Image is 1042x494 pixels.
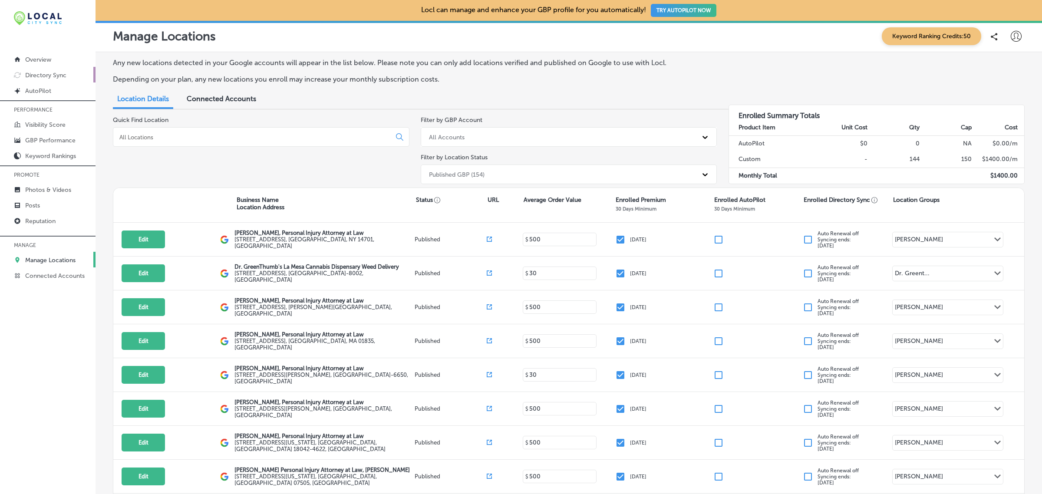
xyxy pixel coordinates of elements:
[220,337,229,346] img: logo
[525,406,528,412] p: $
[818,474,851,486] span: Syncing ends: [DATE]
[113,59,706,67] p: Any new locations detected in your Google accounts will appear in the list below. Please note you...
[868,120,920,136] th: Qty
[25,257,76,264] p: Manage Locations
[122,434,165,451] button: Edit
[739,124,775,131] strong: Product Item
[818,298,859,316] p: Auto Renewal off
[818,264,859,283] p: Auto Renewal off
[234,473,412,486] label: [STREET_ADDRESS][US_STATE] , [GEOGRAPHIC_DATA], [GEOGRAPHIC_DATA] 07505, [GEOGRAPHIC_DATA]
[525,372,528,378] p: $
[630,372,646,378] p: [DATE]
[113,29,216,43] p: Manage Locations
[234,405,412,418] label: [STREET_ADDRESS][PERSON_NAME] , [GEOGRAPHIC_DATA], [GEOGRAPHIC_DATA]
[816,120,868,136] th: Unit Cost
[113,116,168,124] label: Quick Find Location
[416,196,488,204] p: Status
[729,168,816,184] td: Monthly Total
[234,304,412,317] label: [STREET_ADDRESS] , [PERSON_NAME][GEOGRAPHIC_DATA], [GEOGRAPHIC_DATA]
[25,186,71,194] p: Photos & Videos
[415,338,487,344] p: Published
[220,371,229,379] img: logo
[415,304,487,310] p: Published
[237,196,284,211] p: Business Name Location Address
[234,433,412,439] p: [PERSON_NAME], Personal Injury Attorney at Law
[415,270,487,277] p: Published
[234,236,412,249] label: [STREET_ADDRESS] , [GEOGRAPHIC_DATA], NY 14701, [GEOGRAPHIC_DATA]
[616,206,656,212] p: 30 Days Minimum
[895,371,943,381] div: [PERSON_NAME]
[234,365,412,372] p: [PERSON_NAME], Personal Injury Attorney at Law
[122,231,165,248] button: Edit
[234,297,412,304] p: [PERSON_NAME], Personal Injury Attorney at Law
[421,154,488,161] label: Filter by Location Status
[524,196,581,204] p: Average Order Value
[488,196,499,204] p: URL
[972,135,1024,151] td: $ 0.00 /m
[234,399,412,405] p: [PERSON_NAME], Personal Injury Attorney at Law
[651,4,716,17] button: TRY AUTOPILOT NOW
[895,473,943,483] div: [PERSON_NAME]
[25,72,66,79] p: Directory Sync
[429,133,465,141] div: All Accounts
[220,303,229,312] img: logo
[630,270,646,277] p: [DATE]
[421,116,482,124] label: Filter by GBP Account
[816,135,868,151] td: $0
[25,137,76,144] p: GBP Performance
[818,440,851,452] span: Syncing ends: [DATE]
[220,405,229,413] img: logo
[972,168,1024,184] td: $ 1400.00
[895,405,943,415] div: [PERSON_NAME]
[25,272,85,280] p: Connected Accounts
[25,121,66,128] p: Visibility Score
[818,270,851,283] span: Syncing ends: [DATE]
[14,11,62,25] img: 12321ecb-abad-46dd-be7f-2600e8d3409flocal-city-sync-logo-rectangle.png
[818,231,859,249] p: Auto Renewal off
[122,400,165,418] button: Edit
[117,95,169,103] span: Location Details
[630,440,646,446] p: [DATE]
[122,468,165,485] button: Edit
[895,236,943,246] div: [PERSON_NAME]
[920,120,972,136] th: Cap
[895,270,930,280] div: Dr. Greent...
[234,270,412,283] label: [STREET_ADDRESS] , [GEOGRAPHIC_DATA]-8002, [GEOGRAPHIC_DATA]
[630,237,646,243] p: [DATE]
[868,135,920,151] td: 0
[187,95,256,103] span: Connected Accounts
[525,270,528,277] p: $
[616,196,666,204] p: Enrolled Premium
[234,439,412,452] label: [STREET_ADDRESS][US_STATE] , [GEOGRAPHIC_DATA], [GEOGRAPHIC_DATA] 18042-4622, [GEOGRAPHIC_DATA]
[220,472,229,481] img: logo
[818,304,851,316] span: Syncing ends: [DATE]
[234,230,412,236] p: [PERSON_NAME], Personal Injury Attorney at Law
[415,473,487,480] p: Published
[895,439,943,449] div: [PERSON_NAME]
[920,135,972,151] td: NA
[122,264,165,282] button: Edit
[122,366,165,384] button: Edit
[234,338,412,351] label: [STREET_ADDRESS] , [GEOGRAPHIC_DATA], MA 01835, [GEOGRAPHIC_DATA]
[972,151,1024,168] td: $ 1400.00 /m
[868,151,920,168] td: 144
[525,237,528,243] p: $
[818,400,859,418] p: Auto Renewal off
[630,304,646,310] p: [DATE]
[804,196,878,204] p: Enrolled Directory Sync
[920,151,972,168] td: 150
[415,236,487,243] p: Published
[25,152,76,160] p: Keyword Rankings
[220,438,229,447] img: logo
[818,366,859,384] p: Auto Renewal off
[25,56,51,63] p: Overview
[113,75,706,83] p: Depending on your plan, any new locations you enroll may increase your monthly subscription costs.
[972,120,1024,136] th: Cost
[234,372,412,385] label: [STREET_ADDRESS][PERSON_NAME] , [GEOGRAPHIC_DATA]-6650, [GEOGRAPHIC_DATA]
[895,303,943,313] div: [PERSON_NAME]
[818,237,851,249] span: Syncing ends: [DATE]
[818,372,851,384] span: Syncing ends: [DATE]
[220,269,229,278] img: logo
[818,468,859,486] p: Auto Renewal off
[893,196,940,204] p: Location Groups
